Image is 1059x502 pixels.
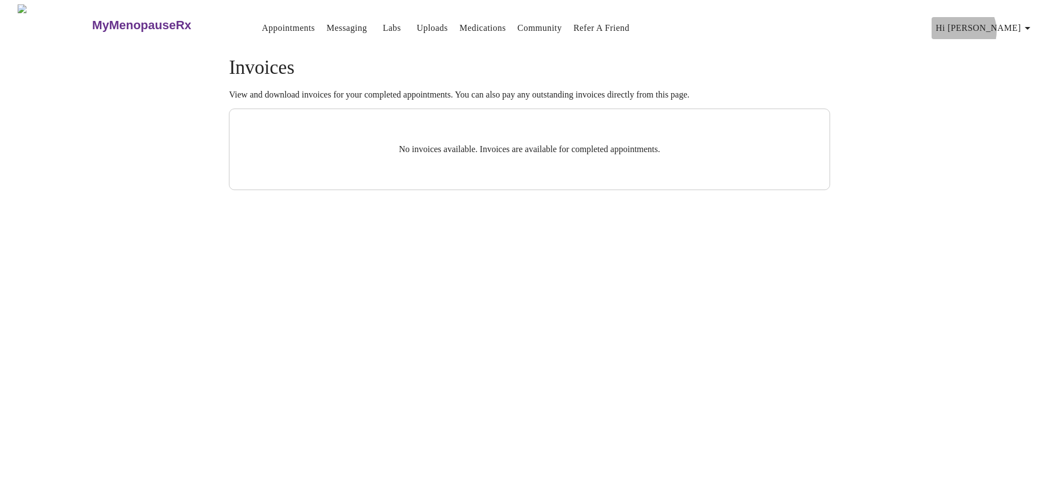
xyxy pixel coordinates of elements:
h3: MyMenopauseRx [92,18,191,33]
button: Medications [455,17,510,39]
p: View and download invoices for your completed appointments. You can also pay any outstanding invo... [229,90,830,100]
a: Uploads [416,20,448,36]
button: Community [513,17,566,39]
span: Hi [PERSON_NAME] [936,20,1034,36]
button: Hi [PERSON_NAME] [932,17,1039,39]
a: Appointments [262,20,315,36]
img: MyMenopauseRx Logo [18,4,91,46]
button: Appointments [258,17,319,39]
a: Refer a Friend [574,20,630,36]
a: Labs [383,20,401,36]
p: No invoices available. Invoices are available for completed appointments. [256,144,803,154]
a: MyMenopauseRx [91,6,236,45]
a: Messaging [327,20,367,36]
button: Refer a Friend [569,17,634,39]
button: Labs [374,17,409,39]
button: Uploads [412,17,452,39]
a: Community [517,20,562,36]
a: Medications [459,20,506,36]
button: Messaging [322,17,371,39]
h4: Invoices [229,57,830,79]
